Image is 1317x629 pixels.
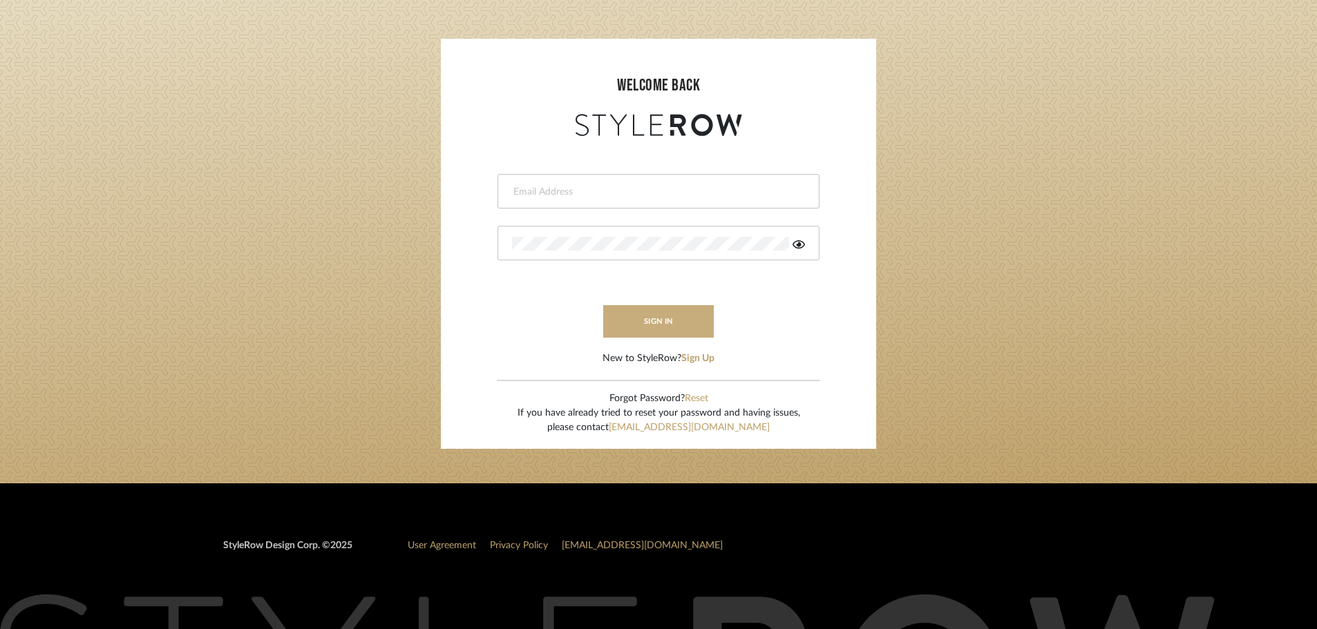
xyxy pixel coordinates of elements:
button: sign in [603,305,714,338]
input: Email Address [512,185,802,199]
a: Privacy Policy [490,541,548,550]
a: [EMAIL_ADDRESS][DOMAIN_NAME] [562,541,723,550]
div: If you have already tried to reset your password and having issues, please contact [518,406,800,435]
div: New to StyleRow? [603,351,714,366]
div: welcome back [455,73,862,98]
img: npw-badge-icon.svg [781,186,792,197]
a: [EMAIL_ADDRESS][DOMAIN_NAME] [609,423,770,432]
div: StyleRow Design Corp. ©2025 [223,539,352,564]
div: Forgot Password? [518,391,800,406]
button: Reset [685,391,708,406]
img: npw-badge-icon.svg [769,238,780,249]
a: User Agreement [408,541,476,550]
button: Sign Up [681,351,714,366]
